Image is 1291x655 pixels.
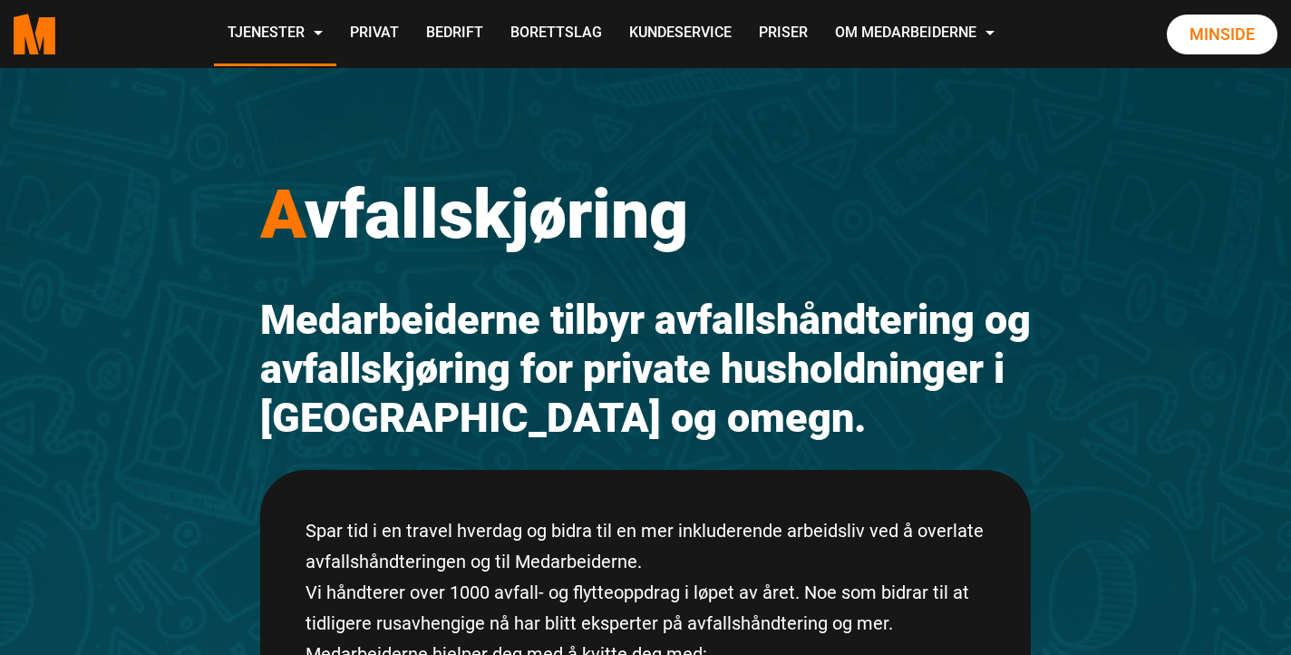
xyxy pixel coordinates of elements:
[616,2,745,66] a: Kundeservice
[745,2,821,66] a: Priser
[413,2,497,66] a: Bedrift
[336,2,413,66] a: Privat
[497,2,616,66] a: Borettslag
[821,2,1008,66] a: Om Medarbeiderne
[1167,15,1277,54] a: Minside
[260,296,1031,443] h2: Medarbeiderne tilbyr avfallshåndtering og avfallskjøring for private husholdninger i [GEOGRAPHIC_...
[260,174,305,254] span: A
[260,173,1031,255] h1: vfallskjøring
[214,2,336,66] a: Tjenester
